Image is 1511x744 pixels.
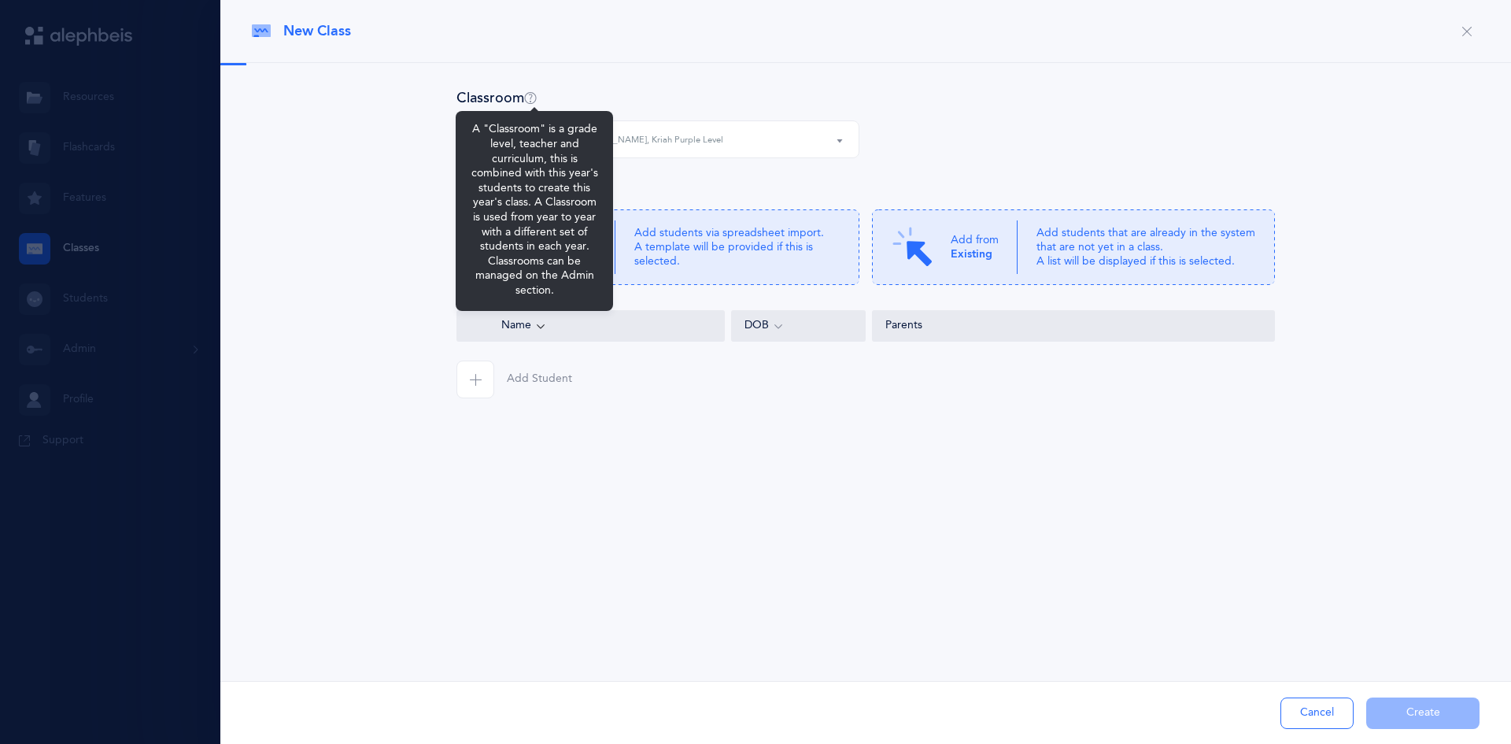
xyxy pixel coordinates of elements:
button: Senior Kindergarten Rachelli Dukesz, Kriah Purple Level [456,120,859,158]
p: Add from [951,233,999,261]
small: [PERSON_NAME], Kriah Purple Level [575,134,723,147]
p: Add students that are already in the system that are not yet in a class. A list will be displayed... [1036,226,1256,269]
span: Name [470,318,531,334]
img: Click.svg [891,225,935,269]
div: Parents [885,318,1262,334]
iframe: Drift Widget Chat Controller [1432,665,1492,725]
div: DOB [744,317,852,335]
div: A "Classroom" is a grade level, teacher and curriculum, this is combined with this year's student... [456,111,613,310]
span: New Class [283,21,351,41]
p: Add students via spreadsheet import. A template will be provided if this is selected. [634,226,840,269]
button: Cancel [1280,698,1354,729]
h4: Classroom [456,88,537,108]
button: Add Student [456,361,572,398]
span: Add Student [507,372,572,387]
b: Existing [951,248,992,261]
